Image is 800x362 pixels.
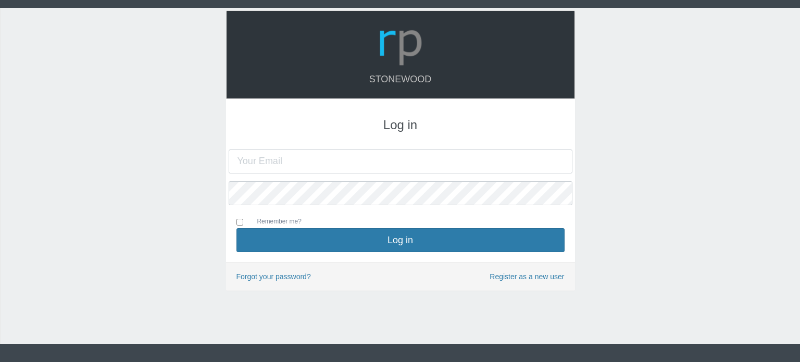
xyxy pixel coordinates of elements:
[247,217,302,228] label: Remember me?
[236,228,565,252] button: Log in
[236,118,565,132] h3: Log in
[376,19,426,69] img: Logo
[490,271,564,283] a: Register as a new user
[236,272,311,281] a: Forgot your password?
[236,219,243,226] input: Remember me?
[237,74,564,85] h4: Stonewood
[229,149,572,173] input: Your Email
